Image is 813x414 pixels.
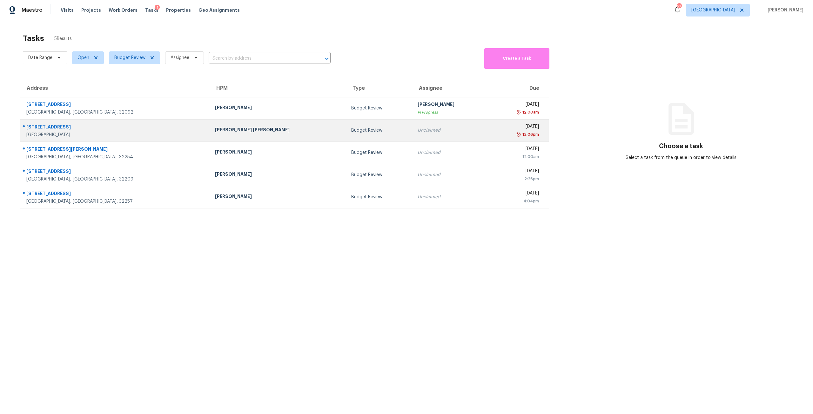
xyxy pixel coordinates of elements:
span: Date Range [28,55,52,61]
div: [DATE] [493,190,539,198]
th: Due [488,79,549,97]
input: Search by address [209,54,313,63]
div: Budget Review [351,194,407,200]
div: [PERSON_NAME] [215,171,341,179]
button: Create a Task [484,48,549,69]
div: [GEOGRAPHIC_DATA], [GEOGRAPHIC_DATA], 32257 [26,198,205,205]
div: 12:00am [493,154,539,160]
th: Type [346,79,413,97]
div: [GEOGRAPHIC_DATA] [26,132,205,138]
div: [STREET_ADDRESS][PERSON_NAME] [26,146,205,154]
span: Tasks [145,8,158,12]
span: Geo Assignments [198,7,240,13]
th: Address [20,79,210,97]
span: 5 Results [54,36,72,42]
div: [STREET_ADDRESS] [26,168,205,176]
div: Unclaimed [418,149,483,156]
div: 1 [155,5,160,11]
div: Budget Review [351,172,407,178]
div: [DATE] [493,101,539,109]
div: [GEOGRAPHIC_DATA], [GEOGRAPHIC_DATA], 32092 [26,109,205,115]
div: [STREET_ADDRESS] [26,101,205,109]
div: 12:00am [521,109,539,115]
div: Budget Review [351,105,407,111]
span: Maestro [22,7,43,13]
div: [GEOGRAPHIC_DATA], [GEOGRAPHIC_DATA], 32209 [26,176,205,182]
span: Assignee [171,55,189,61]
span: Open [77,55,89,61]
div: Unclaimed [418,127,483,134]
div: [PERSON_NAME] [215,104,341,112]
div: Unclaimed [418,194,483,200]
div: Budget Review [351,149,407,156]
th: Assignee [413,79,488,97]
div: [GEOGRAPHIC_DATA], [GEOGRAPHIC_DATA], 32254 [26,154,205,160]
div: 22 [677,4,681,10]
img: Overdue Alarm Icon [516,131,521,138]
div: [PERSON_NAME] [418,101,483,109]
div: [DATE] [493,168,539,176]
span: Budget Review [114,55,145,61]
span: Properties [166,7,191,13]
div: [DATE] [493,146,539,154]
div: [STREET_ADDRESS] [26,190,205,198]
span: Visits [61,7,74,13]
span: [GEOGRAPHIC_DATA] [691,7,735,13]
div: [PERSON_NAME] [215,193,341,201]
div: [STREET_ADDRESS] [26,124,205,132]
div: [PERSON_NAME] [215,149,341,157]
div: 4:04pm [493,198,539,204]
th: HPM [210,79,346,97]
span: Create a Task [487,55,546,62]
div: In Progress [418,109,483,115]
button: Open [322,54,331,63]
div: [DATE] [493,123,539,131]
span: [PERSON_NAME] [765,7,803,13]
h2: Tasks [23,35,44,42]
div: 12:06pm [521,131,539,138]
h3: Choose a task [659,143,703,149]
div: Unclaimed [418,172,483,178]
img: Overdue Alarm Icon [516,109,521,115]
div: Select a task from the queue in order to view details [620,154,742,161]
span: Work Orders [109,7,138,13]
div: [PERSON_NAME] [PERSON_NAME] [215,127,341,135]
span: Projects [81,7,101,13]
div: Budget Review [351,127,407,134]
div: 2:26pm [493,176,539,182]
